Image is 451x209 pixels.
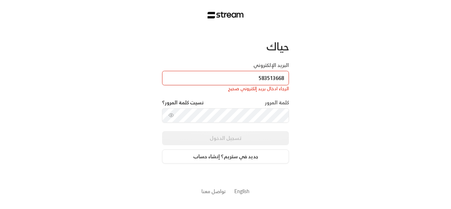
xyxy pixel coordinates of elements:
[234,185,249,198] a: English
[202,187,226,196] a: تواصل معنا
[253,62,289,69] label: البريد الإلكتروني
[265,99,289,106] label: كلمة المرور
[162,99,204,106] a: نسيت كلمة المرور؟
[162,85,289,92] div: الرجاء ادخال بريد إلكتروني صحيح
[166,110,177,121] button: toggle password visibility
[208,12,244,19] img: Stream Logo
[266,37,289,56] span: حياك
[162,149,289,164] a: جديد في ستريم؟ إنشاء حساب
